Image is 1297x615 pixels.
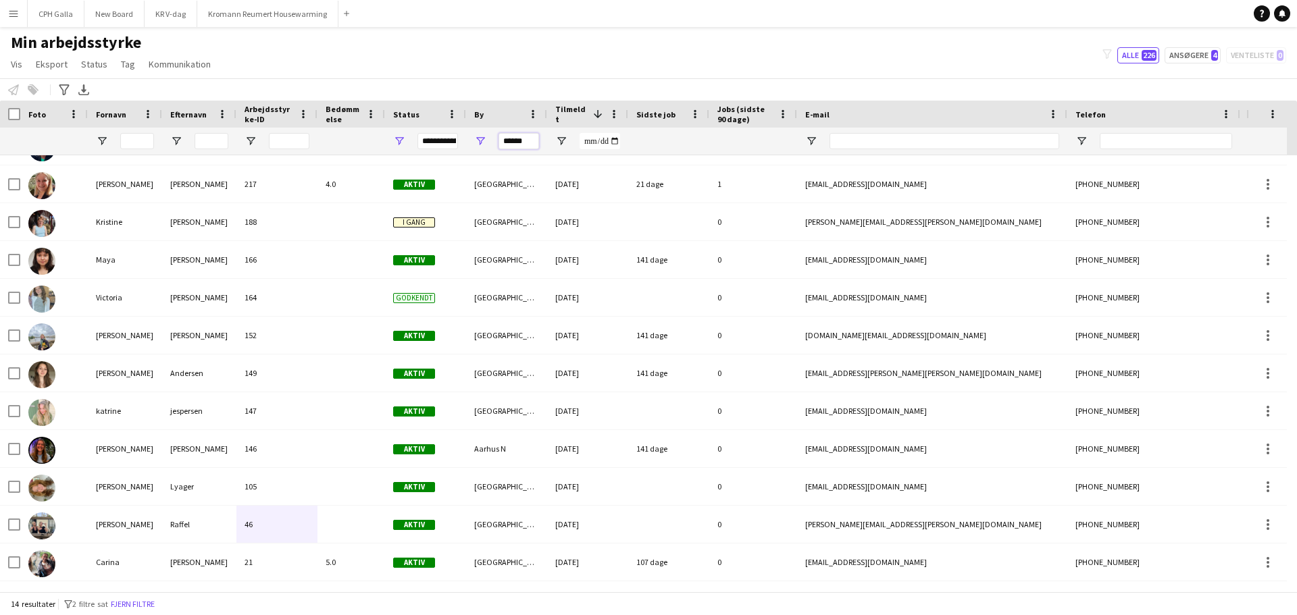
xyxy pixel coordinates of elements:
div: [PHONE_NUMBER] [1067,241,1240,278]
div: [PERSON_NAME] [88,317,162,354]
div: 5.0 [317,543,385,581]
div: Lyager [162,468,236,505]
button: Alle226 [1117,47,1159,63]
div: [EMAIL_ADDRESS][DOMAIN_NAME] [797,279,1067,316]
div: 1 [709,165,797,203]
div: 146 [236,430,317,467]
div: [EMAIL_ADDRESS][DOMAIN_NAME] [797,165,1067,203]
div: 141 dage [628,241,709,278]
img: Kristine Vogt [28,210,55,237]
span: Min arbejdsstyrke [11,32,141,53]
div: [DATE] [547,165,628,203]
div: [EMAIL_ADDRESS][DOMAIN_NAME] [797,543,1067,581]
div: Maya [88,241,162,278]
div: 0 [709,506,797,543]
div: [GEOGRAPHIC_DATA] [466,241,547,278]
div: [PHONE_NUMBER] [1067,430,1240,467]
div: [PERSON_NAME] [88,468,162,505]
div: [PHONE_NUMBER] [1067,543,1240,581]
div: [DATE] [547,468,628,505]
div: [PERSON_NAME][EMAIL_ADDRESS][PERSON_NAME][DOMAIN_NAME] [797,506,1067,543]
div: 147 [236,392,317,429]
div: 0 [709,430,797,467]
div: [GEOGRAPHIC_DATA] [466,506,547,543]
input: E-mail Filter Input [830,133,1059,149]
span: 4 [1211,50,1218,61]
div: [PHONE_NUMBER] [1067,317,1240,354]
div: 105 [236,468,317,505]
a: Vis [5,55,28,73]
div: [DOMAIN_NAME][EMAIL_ADDRESS][DOMAIN_NAME] [797,317,1067,354]
span: Efternavn [170,109,207,119]
div: 0 [709,317,797,354]
div: [PERSON_NAME] [88,430,162,467]
img: Sandra Sørensen [28,437,55,464]
span: Aktiv [393,558,435,568]
button: Ansøgere4 [1165,47,1221,63]
div: [GEOGRAPHIC_DATA] [466,203,547,240]
span: Vis [11,58,22,70]
button: Åbn Filtermenu [805,135,817,147]
div: 107 dage [628,543,709,581]
button: KR V-dag [145,1,197,27]
span: Arbejdsstyrke-ID [245,104,293,124]
div: 0 [709,543,797,581]
div: [GEOGRAPHIC_DATA] [466,165,547,203]
span: Fornavn [96,109,126,119]
button: Åbn Filtermenu [474,135,486,147]
img: Amanda Raffel [28,512,55,539]
img: Victoria Gammelby Nielsen [28,286,55,313]
input: Fornavn Filter Input [120,133,154,149]
div: [DATE] [547,279,628,316]
span: I gang [393,217,435,228]
img: Emma Christensen [28,323,55,350]
div: [PERSON_NAME][EMAIL_ADDRESS][PERSON_NAME][DOMAIN_NAME] [797,203,1067,240]
div: 164 [236,279,317,316]
div: 21 [236,543,317,581]
div: [DATE] [547,241,628,278]
div: [PERSON_NAME] [162,430,236,467]
div: [PHONE_NUMBER] [1067,203,1240,240]
div: Andersen [162,354,236,392]
input: Telefon Filter Input [1100,133,1232,149]
img: Louise Andersen [28,361,55,388]
img: Silja Weigelt Jensen [28,172,55,199]
div: Victoria [88,279,162,316]
div: [DATE] [547,317,628,354]
button: Fjern filtre [108,597,157,612]
input: Arbejdsstyrke-ID Filter Input [269,133,309,149]
input: Tilmeldt Filter Input [580,133,620,149]
div: [EMAIL_ADDRESS][PERSON_NAME][PERSON_NAME][DOMAIN_NAME] [797,354,1067,392]
a: Kommunikation [143,55,216,73]
div: Aarhus N [466,430,547,467]
div: 0 [709,203,797,240]
span: By [474,109,484,119]
div: [GEOGRAPHIC_DATA] [466,317,547,354]
div: [GEOGRAPHIC_DATA] [466,392,547,429]
div: 188 [236,203,317,240]
span: Status [81,58,107,70]
a: Status [76,55,113,73]
button: New Board [84,1,145,27]
div: [PERSON_NAME] [162,317,236,354]
div: 141 dage [628,317,709,354]
app-action-btn: Eksporter XLSX [76,82,92,98]
div: 0 [709,468,797,505]
span: Tag [121,58,135,70]
div: [PHONE_NUMBER] [1067,506,1240,543]
div: 21 dage [628,165,709,203]
span: Eksport [36,58,68,70]
input: By Filter Input [499,133,539,149]
span: Aktiv [393,406,435,417]
div: [GEOGRAPHIC_DATA] [466,543,547,581]
button: Åbn Filtermenu [170,135,182,147]
div: [PHONE_NUMBER] [1067,354,1240,392]
div: [PHONE_NUMBER] [1067,165,1240,203]
div: [EMAIL_ADDRESS][DOMAIN_NAME] [797,430,1067,467]
span: Tilmeldt [555,104,588,124]
div: 0 [709,279,797,316]
div: 141 dage [628,430,709,467]
span: Bedømmelse [326,104,361,124]
div: 0 [709,392,797,429]
button: Åbn Filtermenu [1075,135,1088,147]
